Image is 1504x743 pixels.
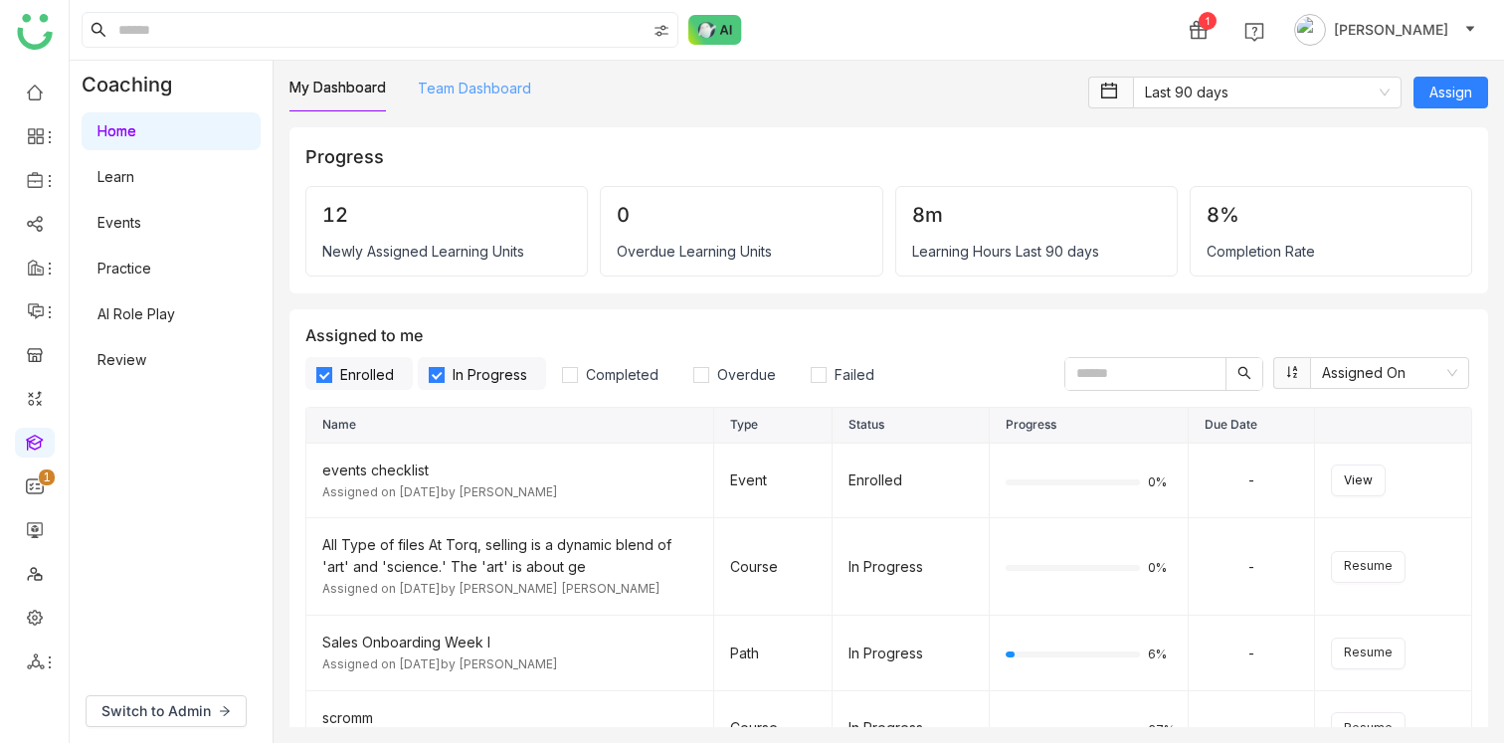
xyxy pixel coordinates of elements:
[617,243,865,260] div: Overdue Learning Units
[97,168,134,185] a: Learn
[1331,551,1406,583] button: Resume
[306,408,714,444] th: Name
[305,143,1472,170] div: Progress
[1344,719,1393,738] span: Resume
[86,695,247,727] button: Switch to Admin
[654,23,669,39] img: search-type.svg
[322,632,697,653] div: Sales Onboarding Week I
[1148,724,1172,736] span: 67%
[730,643,816,664] div: Path
[1199,12,1217,30] div: 1
[1429,82,1472,103] span: Assign
[322,534,697,578] div: All Type of files At Torq, selling is a dynamic blend of 'art' and 'science.' The 'art' is about ge
[1148,649,1172,660] span: 6%
[1334,19,1448,41] span: [PERSON_NAME]
[912,203,1161,227] div: 8m
[990,408,1189,444] th: Progress
[1344,644,1393,662] span: Resume
[322,483,697,502] div: Assigned on [DATE] by [PERSON_NAME]
[1344,471,1373,490] span: View
[101,700,211,722] span: Switch to Admin
[578,366,666,383] span: Completed
[1413,77,1488,108] button: Assign
[289,79,386,95] a: My Dashboard
[97,305,175,322] a: AI Role Play
[1145,78,1390,107] nz-select-item: Last 90 days
[39,469,55,485] nz-badge-sup: 1
[827,366,882,383] span: Failed
[1148,562,1172,574] span: 0%
[1331,464,1386,496] button: View
[322,580,697,599] div: Assigned on [DATE] by [PERSON_NAME] [PERSON_NAME]
[97,214,141,231] a: Events
[848,643,973,664] div: In Progress
[322,655,697,674] div: Assigned on [DATE] by [PERSON_NAME]
[730,556,816,578] div: Course
[322,460,697,481] div: events checklist
[617,203,865,227] div: 0
[1189,444,1314,519] td: -
[1207,203,1455,227] div: 8%
[730,717,816,739] div: Course
[322,707,697,729] div: scromm
[848,469,973,491] div: Enrolled
[848,717,973,739] div: In Progress
[1189,518,1314,616] td: -
[97,260,151,277] a: Practice
[1189,408,1314,444] th: Due Date
[332,366,402,383] span: Enrolled
[418,80,531,96] a: Team Dashboard
[322,203,571,227] div: 12
[43,467,51,487] p: 1
[322,243,571,260] div: Newly Assigned Learning Units
[1189,616,1314,691] td: -
[709,366,784,383] span: Overdue
[1207,243,1455,260] div: Completion Rate
[17,14,53,50] img: logo
[70,61,202,108] div: Coaching
[445,366,535,383] span: In Progress
[1331,638,1406,669] button: Resume
[97,351,146,368] a: Review
[848,556,973,578] div: In Progress
[833,408,990,444] th: Status
[1290,14,1480,46] button: [PERSON_NAME]
[1344,557,1393,576] span: Resume
[1148,476,1172,488] span: 0%
[730,469,816,491] div: Event
[97,122,136,139] a: Home
[1322,358,1457,388] nz-select-item: Assigned On
[305,325,1472,391] div: Assigned to me
[688,15,742,45] img: ask-buddy-normal.svg
[912,243,1161,260] div: Learning Hours Last 90 days
[1294,14,1326,46] img: avatar
[1244,22,1264,42] img: help.svg
[714,408,833,444] th: Type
